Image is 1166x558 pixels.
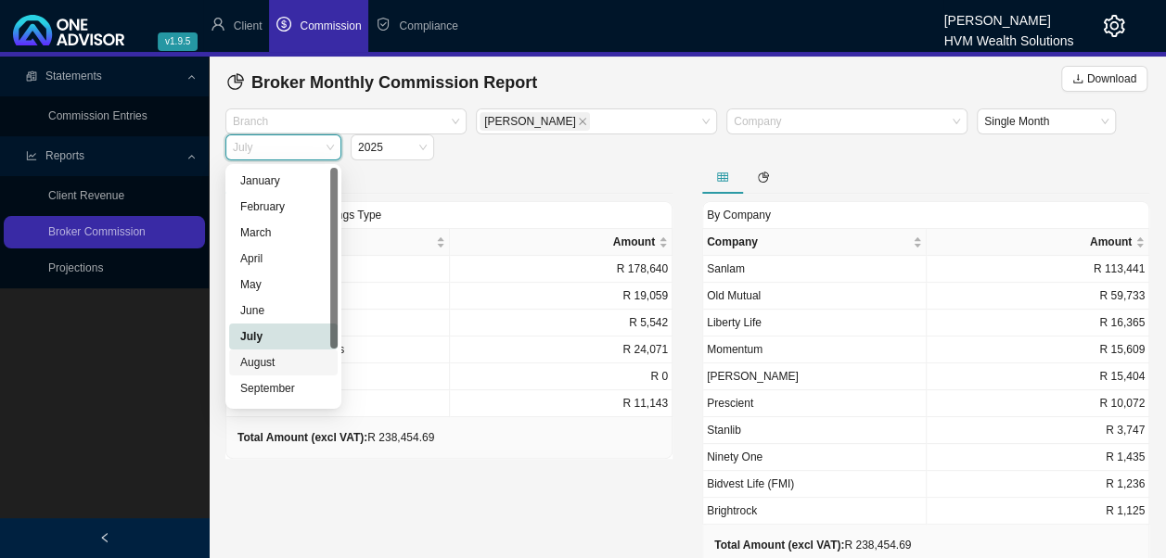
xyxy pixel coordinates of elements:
div: September [229,375,338,401]
td: R 10,072 [927,390,1150,417]
td: R 24,071 [450,336,673,363]
td: R 15,404 [927,363,1150,390]
td: R 0 [450,363,673,390]
a: Broker Commission [48,225,146,238]
span: Old Mutual [707,289,761,302]
button: Download [1061,66,1147,92]
div: July [229,323,338,349]
div: February [240,197,327,216]
span: Client [234,19,263,32]
div: May [240,275,327,294]
div: January [229,168,338,194]
div: September [240,379,327,398]
div: March [229,220,338,246]
span: Momentum [707,343,762,356]
span: pie-chart [227,73,244,90]
div: April [240,249,327,268]
td: R 3,747 [927,417,1150,444]
div: August [240,353,327,372]
div: HVM Wealth Solutions [943,25,1073,45]
span: Bidvest Life (FMI) [707,477,794,490]
span: Download [1087,70,1136,88]
div: July [240,327,327,346]
div: By Commission Earnings Type [225,201,673,228]
div: January [240,171,327,190]
div: March [240,223,327,242]
span: Prescient [707,397,753,410]
span: setting [1103,15,1125,37]
span: Sanlam [707,262,745,275]
td: R 1,435 [927,444,1150,471]
span: user [211,17,225,32]
div: April [229,246,338,272]
div: May [229,272,338,298]
span: [PERSON_NAME] [484,113,576,130]
div: June [229,298,338,323]
div: February [229,194,338,220]
td: R 113,441 [927,256,1150,283]
b: Total Amount (excl VAT): [714,539,844,552]
span: dollar [276,17,291,32]
div: October [229,401,338,427]
div: R 238,454.69 [237,428,434,447]
span: Broker Monthly Commission Report [251,73,537,92]
span: [PERSON_NAME] [707,370,799,383]
span: Reports [45,149,84,162]
td: R 15,609 [927,336,1150,363]
span: close [578,117,587,126]
span: Liberty Life [707,316,762,329]
span: Compliance [399,19,457,32]
span: pie-chart [758,171,769,183]
span: Wesley Bowman [480,112,590,131]
img: 2df55531c6924b55f21c4cf5d4484680-logo-light.svg [13,15,124,45]
span: July [233,135,334,159]
a: Commission Entries [48,109,147,122]
span: Commission [300,19,361,32]
th: Amount [450,229,673,256]
td: R 59,733 [927,283,1150,310]
span: Ninety One [707,450,762,463]
span: v1.9.5 [158,32,198,51]
span: table [717,171,728,183]
td: R 16,365 [927,310,1150,336]
span: Amount [454,233,656,251]
a: Client Revenue [48,189,124,202]
div: By Company [702,201,1149,228]
span: Statements [45,70,102,82]
div: August [229,349,338,375]
td: R 1,125 [927,498,1150,525]
span: Amount [930,233,1133,251]
div: June [240,301,327,320]
span: left [99,532,110,543]
div: R 238,454.69 [714,536,911,554]
span: Stanlib [707,424,741,437]
td: R 1,236 [927,471,1150,498]
span: Company [707,233,909,251]
span: Single Month [984,109,1108,133]
span: line-chart [26,150,37,161]
th: Company [703,229,927,256]
span: 2025 [358,135,427,159]
td: R 5,542 [450,310,673,336]
b: Total Amount (excl VAT): [237,431,367,444]
div: [PERSON_NAME] [943,5,1073,25]
span: download [1072,73,1083,84]
span: safety [376,17,391,32]
span: reconciliation [26,70,37,82]
th: Amount [927,229,1150,256]
span: Brightrock [707,504,757,517]
a: Projections [48,261,103,274]
td: R 11,143 [450,390,673,417]
td: R 178,640 [450,256,673,283]
td: R 19,059 [450,283,673,310]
